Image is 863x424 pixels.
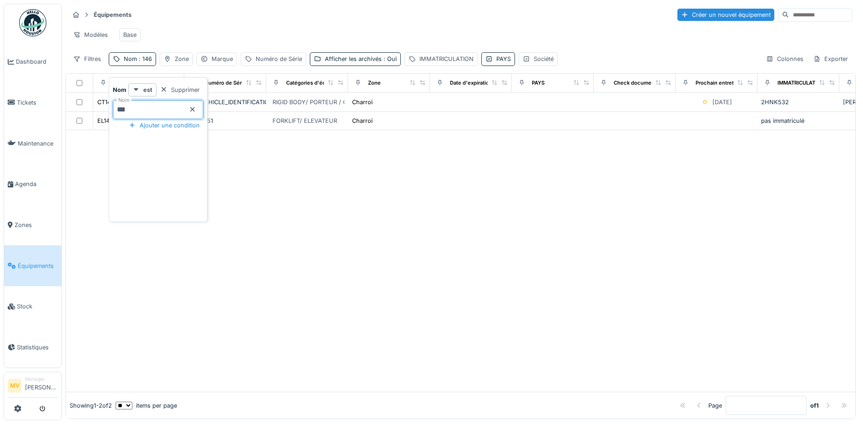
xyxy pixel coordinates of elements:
strong: of 1 [810,401,819,410]
div: Showing 1 - 2 of 2 [70,401,112,410]
div: IMMATRICULATION [419,55,474,63]
span: Stock [17,302,58,311]
div: Zone [368,79,381,87]
div: 2HNK532 [761,98,836,106]
span: Tickets [17,98,58,107]
div: Charroi [352,116,373,125]
div: RIGID BODY/ PORTEUR / CAMION [273,98,367,106]
div: FORKLIFT/ ELEVATEUR [273,116,337,125]
span: : 146 [137,56,152,62]
div: Supprimer [156,84,203,96]
span: Zones [15,221,58,229]
li: [PERSON_NAME] [25,376,58,395]
span: Dashboard [16,57,58,66]
div: Exporter [809,52,852,66]
div: Filtres [69,52,105,66]
div: Colonnes [762,52,807,66]
span: Agenda [15,180,58,188]
label: Nom [116,96,131,104]
div: Catégories d'équipement [286,79,349,87]
div: items per page [116,401,177,410]
span: Statistiques [17,343,58,352]
div: Check document date [614,79,669,87]
span: Maintenance [18,139,58,148]
div: Base [123,30,136,39]
span: Équipements [18,262,58,270]
div: Afficher les archivés [325,55,397,63]
div: Prochain entretien [696,79,742,87]
img: Badge_color-CXgf-gQk.svg [19,9,46,36]
div: CT146 [97,98,115,106]
strong: Équipements [90,10,135,19]
div: Ajouter une condition [125,119,203,131]
div: [DATE] [712,98,732,106]
div: [US_VEHICLE_IDENTIFICATION_NUMBER] [188,98,262,106]
div: Charroi [352,98,373,106]
div: PAYS [496,55,511,63]
div: 91195951 [188,116,262,125]
div: IMMATRICULATION [777,79,825,87]
div: Date d'expiration [450,79,492,87]
div: Modèles [69,28,112,41]
div: pas immatriculé [761,116,836,125]
strong: Nom [113,86,126,94]
div: Numéro de Série [256,55,302,63]
div: Société [534,55,554,63]
strong: est [143,86,152,94]
div: PAYS [532,79,545,87]
div: Nom [124,55,152,63]
div: Créer un nouvel équipement [677,9,774,21]
div: Zone [175,55,189,63]
li: MV [8,379,21,393]
div: Numéro de Série [204,79,246,87]
div: EL146 [97,116,113,125]
div: Manager [25,376,58,383]
div: Marque [212,55,233,63]
span: : Oui [382,56,397,62]
div: Page [708,401,722,410]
